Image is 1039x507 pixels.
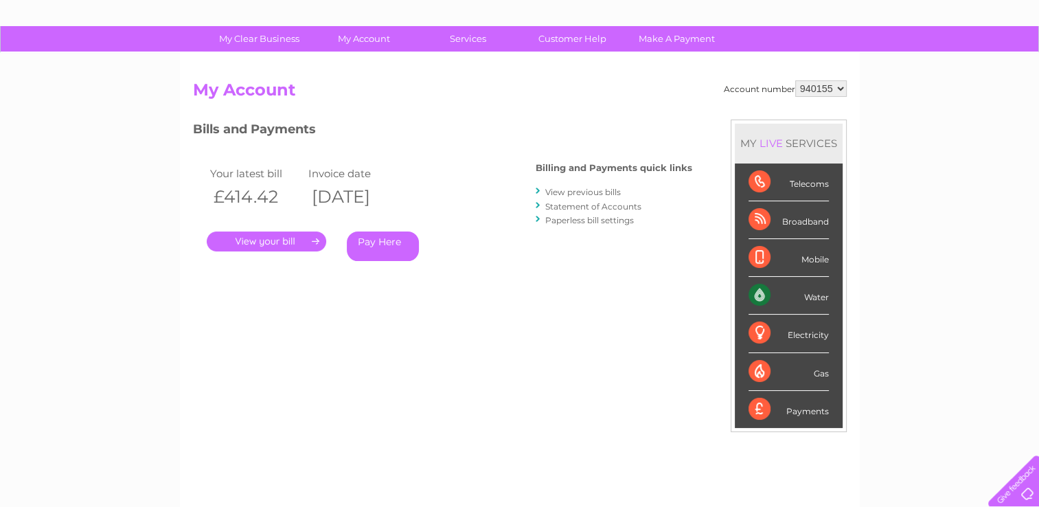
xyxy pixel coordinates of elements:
a: Paperless bill settings [545,215,634,225]
h3: Bills and Payments [193,120,692,144]
a: Log out [994,58,1026,69]
a: Energy [832,58,862,69]
a: Contact [948,58,981,69]
a: Water [797,58,823,69]
div: Water [749,277,829,315]
td: Your latest bill [207,164,306,183]
div: Telecoms [749,164,829,201]
h2: My Account [193,80,847,106]
th: [DATE] [305,183,404,211]
div: Mobile [749,239,829,277]
div: Account number [724,80,847,97]
a: Blog [920,58,939,69]
a: 0333 014 3131 [780,7,875,24]
div: Clear Business is a trading name of Verastar Limited (registered in [GEOGRAPHIC_DATA] No. 3667643... [196,8,845,67]
a: . [207,232,326,251]
a: View previous bills [545,187,621,197]
a: Customer Help [516,26,629,52]
a: My Clear Business [203,26,316,52]
div: Payments [749,391,829,428]
h4: Billing and Payments quick links [536,163,692,173]
div: LIVE [757,137,786,150]
a: My Account [307,26,420,52]
div: Electricity [749,315,829,352]
td: Invoice date [305,164,404,183]
th: £414.42 [207,183,306,211]
img: logo.png [36,36,106,78]
a: Statement of Accounts [545,201,641,212]
a: Services [411,26,525,52]
a: Telecoms [870,58,911,69]
div: MY SERVICES [735,124,843,163]
a: Make A Payment [620,26,733,52]
div: Broadband [749,201,829,239]
div: Gas [749,353,829,391]
a: Pay Here [347,232,419,261]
